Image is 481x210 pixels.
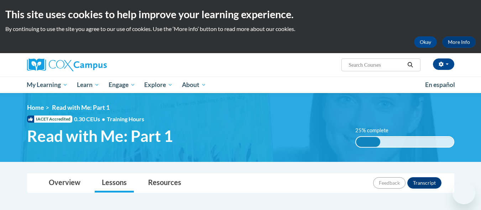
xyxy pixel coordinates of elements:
[414,36,437,48] button: Okay
[348,61,405,69] input: Search Courses
[5,25,476,33] p: By continuing to use the site you agree to our use of cookies. Use the ‘More info’ button to read...
[141,174,188,193] a: Resources
[27,104,44,111] a: Home
[22,77,73,93] a: My Learning
[373,177,406,189] button: Feedback
[356,137,380,147] div: 25% complete
[102,116,105,122] span: •
[433,58,454,70] button: Account Settings
[95,174,134,193] a: Lessons
[109,81,135,89] span: Engage
[107,116,144,122] span: Training Hours
[27,58,107,71] img: Cox Campus
[140,77,177,93] a: Explore
[27,58,162,71] a: Cox Campus
[355,127,396,134] label: 25% complete
[27,127,173,145] span: Read with Me: Part 1
[52,104,110,111] span: Read with Me: Part 1
[407,177,441,189] button: Transcript
[177,77,211,93] a: About
[182,81,206,89] span: About
[425,81,455,88] span: En español
[27,116,72,123] span: IACET Accredited
[453,181,475,204] iframe: Button to launch messaging window
[144,81,173,89] span: Explore
[72,77,104,93] a: Learn
[42,174,88,193] a: Overview
[16,77,465,93] div: Main menu
[5,7,476,21] h2: This site uses cookies to help improve your learning experience.
[420,77,460,92] a: En español
[27,81,68,89] span: My Learning
[442,36,476,48] a: More Info
[405,61,415,69] button: Search
[74,115,107,123] span: 0.30 CEUs
[104,77,140,93] a: Engage
[77,81,99,89] span: Learn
